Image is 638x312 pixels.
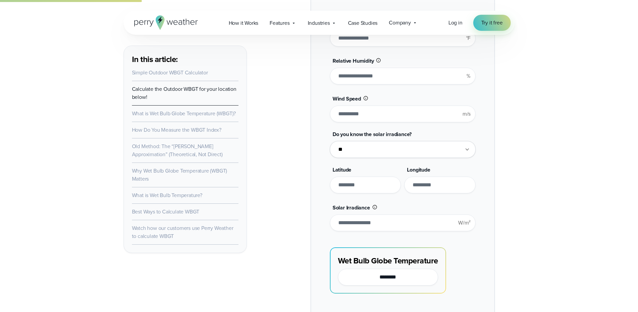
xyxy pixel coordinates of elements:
[132,224,233,240] a: Watch how our customers use Perry Weather to calculate WBGT
[270,19,289,27] span: Features
[132,208,200,215] a: Best Ways to Calculate WBGT
[132,167,227,183] a: Why Wet Bulb Globe Temperature (WBGT) Matters
[448,19,463,27] a: Log in
[448,19,463,26] span: Log in
[473,15,511,31] a: Try it free
[333,204,370,211] span: Solar Irradiance
[132,191,202,199] a: What is Wet Bulb Temperature?
[223,16,264,30] a: How it Works
[132,110,236,117] a: What is Wet Bulb Globe Temperature (WBGT)?
[132,85,236,101] a: Calculate the Outdoor WBGT for your location below!
[132,142,223,158] a: Old Method: The “[PERSON_NAME] Approximation” (Theoretical, Not Direct)
[132,126,221,134] a: How Do You Measure the WBGT Index?
[229,19,259,27] span: How it Works
[481,19,503,27] span: Try it free
[348,19,378,27] span: Case Studies
[333,57,374,65] span: Relative Humidity
[132,54,238,65] h3: In this article:
[407,166,430,174] span: Longitude
[389,19,411,27] span: Company
[333,95,361,103] span: Wind Speed
[132,69,208,76] a: Simple Outdoor WBGT Calculator
[333,130,412,138] span: Do you know the solar irradiance?
[333,166,351,174] span: Latitude
[308,19,330,27] span: Industries
[342,16,383,30] a: Case Studies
